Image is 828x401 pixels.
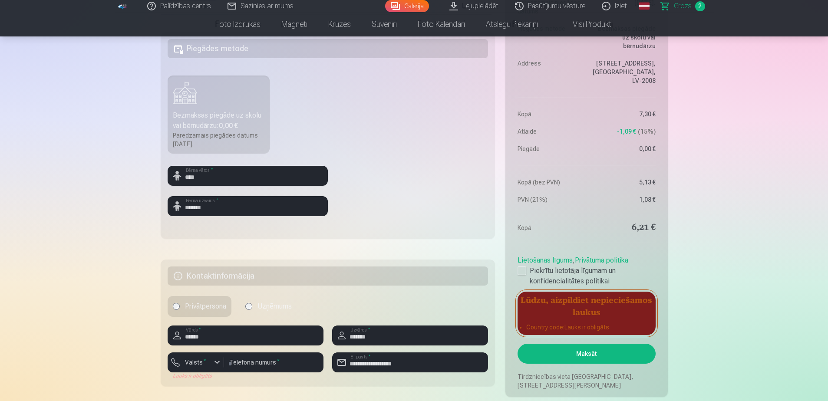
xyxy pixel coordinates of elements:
dt: Kopā (bez PVN) [518,178,582,187]
dd: [STREET_ADDRESS], [GEOGRAPHIC_DATA], LV-2008 [591,59,656,85]
p: Tirdzniecības vieta [GEOGRAPHIC_DATA], [STREET_ADDRESS][PERSON_NAME] [518,372,655,390]
dt: Atlaide [518,127,582,136]
dd: 1,08 € [591,195,656,204]
a: Foto izdrukas [205,12,271,36]
dt: Kopā [518,222,582,234]
a: Magnēti [271,12,318,36]
div: Lauks ir obligāts [168,372,224,379]
div: Bezmaksas piegāde uz skolu vai bērnudārzu : [173,110,265,131]
h5: Kontaktinformācija [168,266,488,286]
label: Privātpersona [168,296,231,317]
b: 0,00 € [219,122,238,130]
dt: Address [518,59,582,85]
span: 15 % [638,127,656,136]
a: Krūzes [318,12,361,36]
img: /fa3 [118,3,128,9]
a: Lietošanas līgums [518,256,573,264]
h5: Lūdzu, aizpildiet nepieciešamos laukus [518,292,655,319]
div: Paredzamais piegādes datums [DATE]. [173,131,265,148]
h5: Piegādes metode [168,39,488,58]
a: Suvenīri [361,12,407,36]
li: Country code : Lauks ir obligāts [526,323,647,332]
a: Foto kalendāri [407,12,475,36]
span: Grozs [674,1,692,11]
dd: Bezmaksas piegāde uz skolu vai bērnudārzu [591,24,656,50]
dt: Piegādes metode [518,24,582,50]
dd: 0,00 € [591,145,656,153]
dt: PVN (21%) [518,195,582,204]
a: Atslēgu piekariņi [475,12,548,36]
label: Piekrītu lietotāja līgumam un konfidencialitātes politikai [518,266,655,286]
a: Visi produkti [548,12,623,36]
dt: Piegāde [518,145,582,153]
dd: 5,13 € [591,178,656,187]
div: , [518,252,655,286]
label: Uzņēmums [240,296,297,317]
span: 2 [695,1,705,11]
button: Maksāt [518,344,655,364]
dt: Kopā [518,110,582,118]
span: -1,09 € [617,127,636,136]
label: Valsts [181,358,210,367]
button: Valsts* [168,352,224,372]
input: Privātpersona [173,303,180,310]
input: Uzņēmums [245,303,252,310]
a: Privātuma politika [575,256,628,264]
dd: 6,21 € [591,222,656,234]
dd: 7,30 € [591,110,656,118]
